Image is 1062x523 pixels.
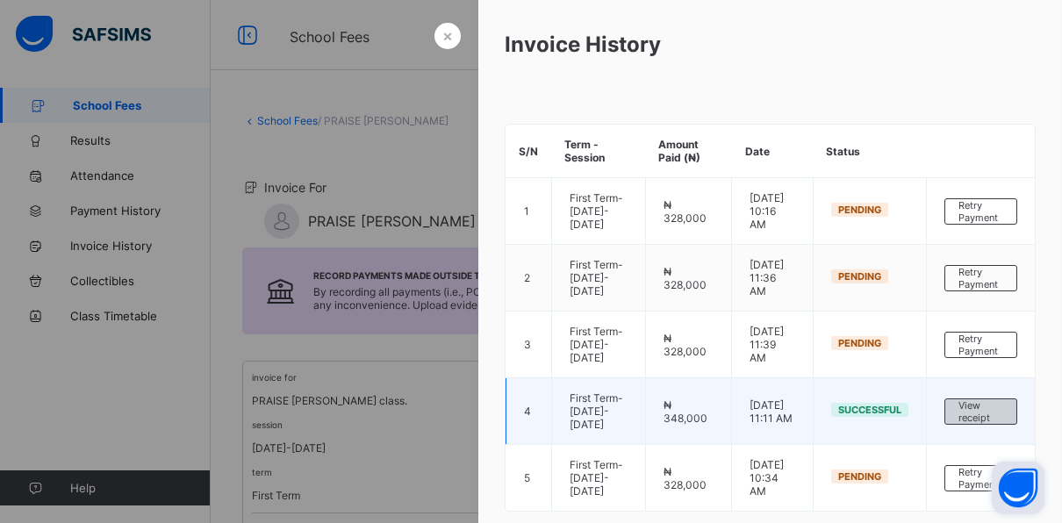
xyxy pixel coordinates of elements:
[838,337,881,349] span: Pending
[506,312,551,378] td: 3
[958,466,1003,491] span: Retry Payment
[551,378,645,445] td: First Term - [DATE]-[DATE]
[645,125,732,178] th: Amount Paid (₦)
[664,398,707,425] span: ₦ 348,000
[838,404,901,416] span: Successful
[442,26,453,45] span: ×
[732,312,813,378] td: [DATE] 11:39 AM
[506,378,551,445] td: 4
[664,465,707,491] span: ₦ 328,000
[958,199,1003,224] span: Retry Payment
[551,245,645,312] td: First Term - [DATE]-[DATE]
[838,204,881,216] span: Pending
[732,378,813,445] td: [DATE] 11:11 AM
[732,245,813,312] td: [DATE] 11:36 AM
[506,245,551,312] td: 2
[551,312,645,378] td: First Term - [DATE]-[DATE]
[732,125,813,178] th: Date
[958,399,1003,424] span: View receipt
[838,270,881,283] span: Pending
[664,265,707,291] span: ₦ 328,000
[551,125,645,178] th: Term - Session
[732,445,813,512] td: [DATE] 10:34 AM
[551,178,645,245] td: First Term - [DATE]-[DATE]
[506,445,551,512] td: 5
[992,462,1044,514] button: Open asap
[958,266,1003,290] span: Retry Payment
[664,332,707,358] span: ₦ 328,000
[664,198,707,225] span: ₦ 328,000
[551,445,645,512] td: First Term - [DATE]-[DATE]
[838,470,881,483] span: Pending
[958,333,1003,357] span: Retry Payment
[506,178,551,245] td: 1
[732,178,813,245] td: [DATE] 10:16 AM
[506,125,551,178] th: S/N
[505,32,1037,57] h1: Invoice History
[813,125,926,178] th: Status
